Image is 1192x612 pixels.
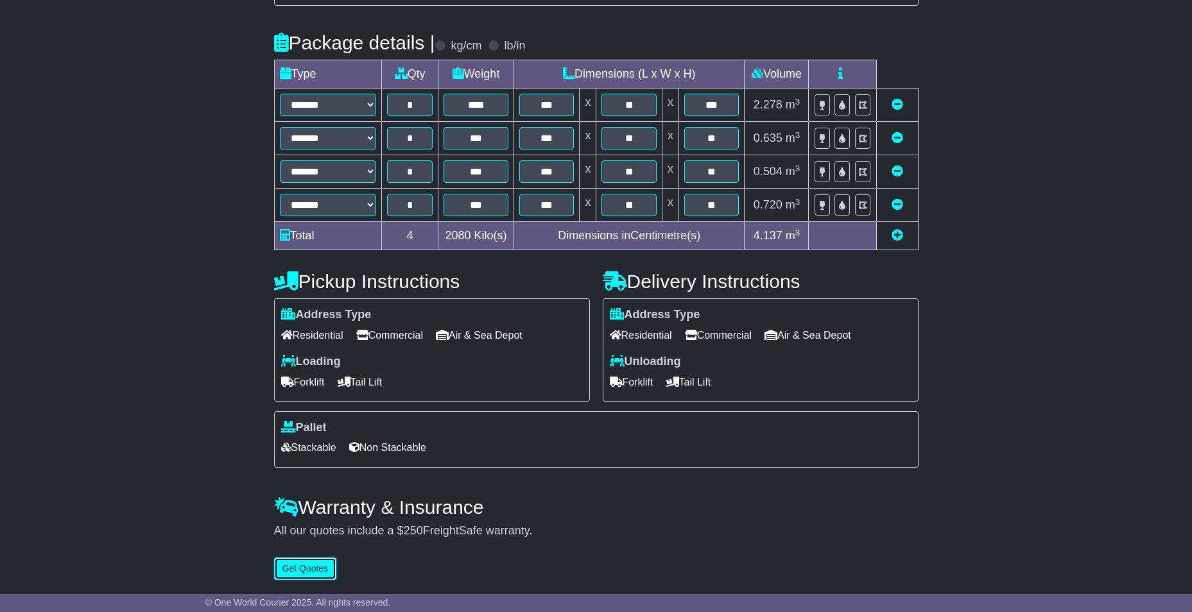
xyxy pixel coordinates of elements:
[580,189,596,222] td: x
[580,155,596,189] td: x
[754,165,782,178] span: 0.504
[754,132,782,144] span: 0.635
[685,325,752,345] span: Commercial
[795,97,800,106] sup: 3
[381,60,438,89] td: Qty
[381,222,438,250] td: 4
[281,355,341,369] label: Loading
[274,32,435,53] h4: Package details |
[610,372,653,392] span: Forklift
[892,165,903,178] a: Remove this item
[438,60,514,89] td: Weight
[662,89,678,122] td: x
[610,325,672,345] span: Residential
[662,122,678,155] td: x
[745,60,809,89] td: Volume
[892,198,903,211] a: Remove this item
[795,197,800,207] sup: 3
[754,198,782,211] span: 0.720
[274,271,590,292] h4: Pickup Instructions
[281,325,343,345] span: Residential
[662,189,678,222] td: x
[786,98,800,111] span: m
[786,165,800,178] span: m
[786,198,800,211] span: m
[514,222,745,250] td: Dimensions in Centimetre(s)
[754,98,782,111] span: 2.278
[795,130,800,140] sup: 3
[274,557,337,580] button: Get Quotes
[892,98,903,111] a: Remove this item
[338,372,383,392] span: Tail Lift
[892,229,903,242] a: Add new item
[445,229,471,242] span: 2080
[795,228,800,237] sup: 3
[610,308,700,322] label: Address Type
[436,325,523,345] span: Air & Sea Depot
[356,325,423,345] span: Commercial
[451,39,481,53] label: kg/cm
[786,229,800,242] span: m
[514,60,745,89] td: Dimensions (L x W x H)
[504,39,525,53] label: lb/in
[795,164,800,173] sup: 3
[274,524,919,538] div: All our quotes include a $ FreightSafe warranty.
[274,497,919,518] h4: Warranty & Insurance
[281,438,336,457] span: Stackable
[274,60,381,89] td: Type
[764,325,851,345] span: Air & Sea Depot
[274,222,381,250] td: Total
[438,222,514,250] td: Kilo(s)
[786,132,800,144] span: m
[404,524,423,537] span: 250
[603,271,919,292] h4: Delivery Instructions
[580,89,596,122] td: x
[205,597,391,608] span: © One World Courier 2025. All rights reserved.
[666,372,711,392] span: Tail Lift
[281,372,325,392] span: Forklift
[281,308,372,322] label: Address Type
[892,132,903,144] a: Remove this item
[610,355,681,369] label: Unloading
[754,229,782,242] span: 4.137
[349,438,426,457] span: Non Stackable
[662,155,678,189] td: x
[281,421,327,435] label: Pallet
[580,122,596,155] td: x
